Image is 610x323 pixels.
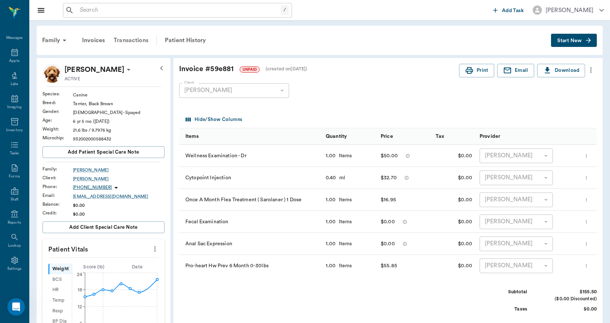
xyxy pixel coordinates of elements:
span: UNPAID [240,67,259,72]
div: [PERSON_NAME] [480,148,553,163]
button: more [582,150,591,162]
button: Gif picker [23,240,29,246]
p: ACTIVE [64,76,80,82]
button: message [401,238,409,249]
button: more [582,260,591,272]
div: Tax [436,126,444,147]
div: Species : [42,91,73,97]
tspan: 12 [78,305,82,309]
p: Active [36,9,50,16]
div: Phone : [42,183,73,190]
div: (created on [DATE] ) [266,66,307,73]
div: Canine [73,92,164,98]
img: Profile image for Lizbeth [21,4,33,16]
div: Date [115,264,159,271]
div: 1.00 [326,196,336,203]
div: $0.00 [432,255,476,277]
div: Inventory [6,128,23,133]
div: Settings [7,266,22,272]
div: Price [377,128,432,145]
div: $16.95 [381,194,396,205]
div: Items [336,262,352,269]
button: more [582,172,591,184]
button: Email [497,64,534,77]
div: Once A Month Flea Treatment ( Sarolaner ) 1 Dose [179,189,322,211]
div: Quantity [322,128,377,145]
button: more [585,64,597,76]
div: Reports [8,220,21,225]
div: Fecal Examination [179,211,322,233]
button: more [582,194,591,206]
button: more [149,243,161,255]
div: Staff [11,197,18,202]
button: Close drawer [34,3,48,18]
h1: [PERSON_NAME] [36,4,83,9]
div: [PERSON_NAME] [480,192,553,207]
div: [PERSON_NAME] [480,236,553,251]
div: Breed : [42,99,73,106]
div: Taxes [472,306,527,313]
div: Pro-heart Hw Prev 6 Month 0-30lbs [179,255,322,277]
div: [PERSON_NAME] [179,83,289,98]
button: more [582,238,591,250]
a: [PERSON_NAME] [73,176,164,182]
div: Tasks [10,151,19,156]
img: Profile Image [42,64,62,83]
div: Provider [480,126,500,147]
div: $0.00 [432,167,476,189]
div: [EMAIL_ADDRESS][DOMAIN_NAME] [73,193,164,200]
div: $55.85 [381,260,397,271]
button: message [403,172,411,183]
iframe: Intercom live chat [7,298,25,316]
div: 1.00 [326,218,336,225]
div: Labs [11,81,18,87]
div: $0.00 [432,145,476,167]
div: $155.50 [542,289,597,296]
div: Anal Sac Expression [179,233,322,255]
div: 0.40 [326,174,336,181]
button: Home [115,3,129,17]
button: Add patient Special Care Note [42,146,164,158]
p: [PERSON_NAME] [64,64,124,76]
p: [PHONE_NUMBER] [73,184,112,191]
div: Gigi Johnson [64,64,124,76]
label: Client [184,80,194,85]
div: Messages [6,35,23,41]
tspan: 18 [78,287,82,292]
a: Patient History [160,32,210,49]
textarea: Message… [6,225,140,237]
div: BCS [48,274,72,285]
button: Select columns [184,114,244,125]
div: Weight : [42,126,73,132]
div: Items [336,240,352,247]
div: Wellness Examination - Dr [179,145,322,167]
div: Microchip : [42,135,73,141]
div: [PERSON_NAME] [546,6,594,15]
div: Forms [9,174,20,179]
div: 932002000588432 [73,136,164,142]
a: Transactions [109,32,153,49]
div: Quantity [326,126,347,147]
div: Email : [42,192,73,199]
div: Age : [42,117,73,124]
div: $0.00 [381,238,395,249]
div: 6 yr 5 mo ([DATE]) [73,118,164,125]
button: go back [5,3,19,17]
div: 21.6 lbs / 9.7976 kg [73,127,164,133]
div: $0.00 [542,306,597,313]
div: ($0.00 Discounted) [542,296,597,302]
div: Items [185,126,199,147]
tspan: 24 [77,272,82,277]
button: Print [459,64,494,77]
div: $0.00 [381,216,395,227]
div: Score ( lb ) [72,264,116,271]
div: HR [48,285,72,296]
div: $50.00 [381,150,398,161]
div: Lookup [8,243,21,249]
a: Invoices [78,32,109,49]
div: $0.00 [432,233,476,255]
div: [PERSON_NAME] [73,167,164,173]
button: Start New [551,34,597,47]
div: [PERSON_NAME] [480,258,553,273]
button: message [404,150,412,161]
